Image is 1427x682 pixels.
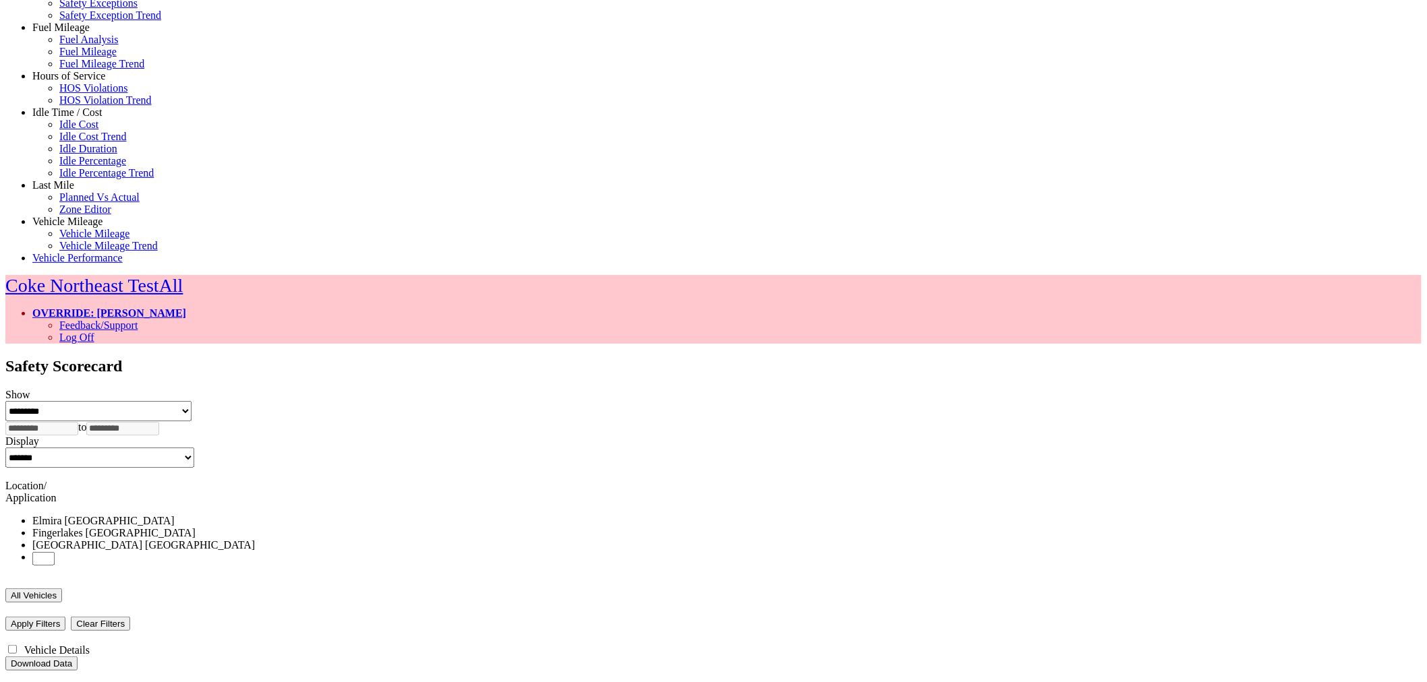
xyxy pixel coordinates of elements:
[32,70,105,82] a: Hours of Service
[59,191,140,203] a: Planned Vs Actual
[5,435,39,447] label: Display
[59,240,158,251] a: Vehicle Mileage Trend
[32,539,255,551] span: [GEOGRAPHIC_DATA] [GEOGRAPHIC_DATA]
[5,588,62,602] button: All Vehicles
[59,204,111,215] a: Zone Editor
[5,389,30,400] label: Show
[71,617,130,631] button: Change Filter Options
[59,119,98,130] a: Idle Cost
[5,275,183,296] a: Coke Northeast TestAll
[59,143,117,154] a: Idle Duration
[32,527,196,538] span: Fingerlakes [GEOGRAPHIC_DATA]
[59,82,127,94] a: HOS Violations
[5,357,1422,375] h2: Safety Scorecard
[59,332,94,343] a: Log Off
[59,155,126,166] a: Idle Percentage
[5,656,78,671] button: Download Data
[59,9,161,21] a: Safety Exception Trend
[32,22,90,33] a: Fuel Mileage
[59,167,154,179] a: Idle Percentage Trend
[59,94,152,106] a: HOS Violation Trend
[32,307,186,319] a: OVERRIDE: [PERSON_NAME]
[59,228,129,239] a: Vehicle Mileage
[32,216,103,227] a: Vehicle Mileage
[59,34,119,45] a: Fuel Analysis
[32,252,123,263] a: Vehicle Performance
[78,421,86,433] span: to
[32,106,103,118] a: Idle Time / Cost
[5,480,57,503] label: Location/ Application
[59,319,138,331] a: Feedback/Support
[59,58,144,69] a: Fuel Mileage Trend
[5,617,65,631] button: Change Filter Options
[59,46,117,57] a: Fuel Mileage
[32,179,74,191] a: Last Mile
[32,515,175,526] span: Elmira [GEOGRAPHIC_DATA]
[24,644,90,656] label: Vehicle Details
[59,131,127,142] a: Idle Cost Trend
